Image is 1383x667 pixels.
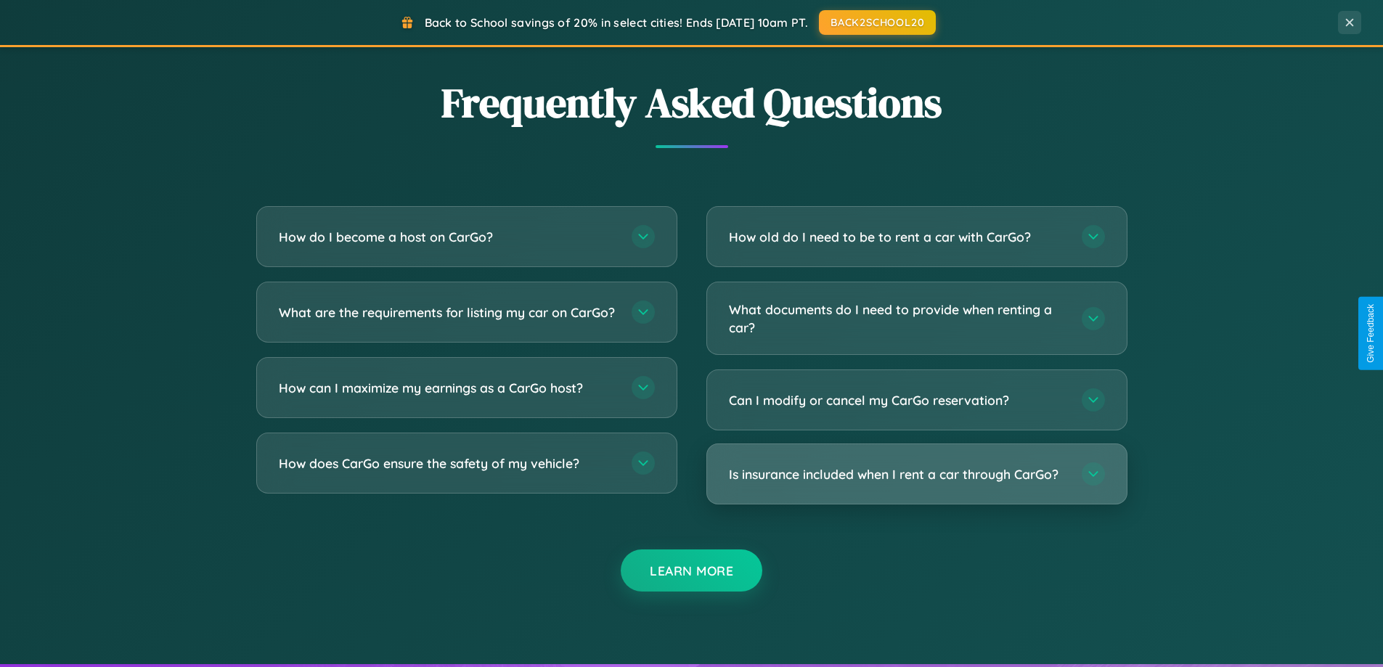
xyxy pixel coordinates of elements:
[279,379,617,397] h3: How can I maximize my earnings as a CarGo host?
[279,454,617,472] h3: How does CarGo ensure the safety of my vehicle?
[729,228,1067,246] h3: How old do I need to be to rent a car with CarGo?
[279,228,617,246] h3: How do I become a host on CarGo?
[1366,304,1376,363] div: Give Feedback
[819,10,936,35] button: BACK2SCHOOL20
[729,300,1067,336] h3: What documents do I need to provide when renting a car?
[729,465,1067,483] h3: Is insurance included when I rent a car through CarGo?
[621,549,762,592] button: Learn More
[729,391,1067,409] h3: Can I modify or cancel my CarGo reservation?
[279,303,617,322] h3: What are the requirements for listing my car on CarGo?
[256,75,1127,131] h2: Frequently Asked Questions
[425,15,808,30] span: Back to School savings of 20% in select cities! Ends [DATE] 10am PT.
